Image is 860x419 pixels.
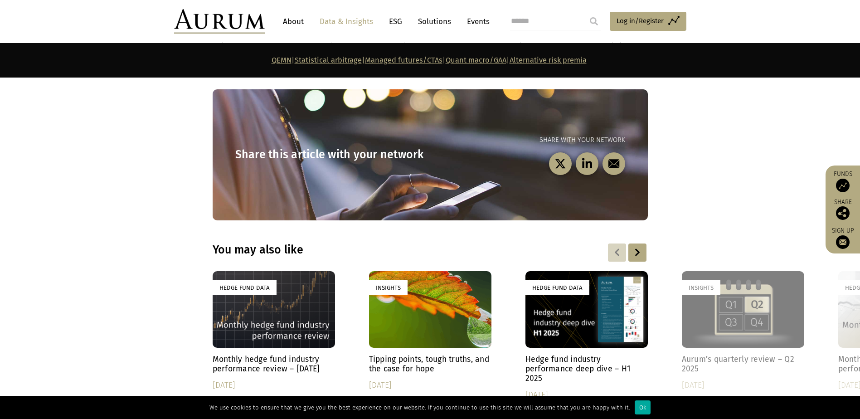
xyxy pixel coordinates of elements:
a: About [278,13,308,30]
div: Insights [369,280,408,295]
span: Log in/Register [617,15,664,26]
div: Share [830,199,855,220]
a: Solutions [413,13,456,30]
a: Quant macro/GAA [446,56,506,64]
h4: Monthly hedge fund industry performance review – [DATE] [213,355,335,374]
a: Events [462,13,490,30]
h3: You may also like [213,243,531,257]
a: QEMN [272,56,292,64]
img: Aurum [174,9,265,34]
a: Sign up [830,227,855,249]
h4: Hedge fund industry performance deep dive – H1 2025 [525,355,648,383]
a: ESG [384,13,407,30]
div: Ok [635,400,651,414]
div: [DATE] [682,379,804,392]
img: twitter-black.svg [554,158,566,169]
div: Insights [682,280,720,295]
a: Managed futures/CTAs [365,56,442,64]
div: [DATE] [525,389,648,401]
h4: Aurum’s quarterly review – Q2 2025 [682,355,804,374]
img: Sign up to our newsletter [836,235,850,249]
div: [DATE] [213,379,335,392]
strong: | | | | [272,56,587,64]
img: Access Funds [836,179,850,192]
a: Log in/Register [610,12,686,31]
div: [DATE] [369,379,491,392]
h3: Share this article with your network [235,148,430,161]
input: Submit [585,12,603,30]
img: linkedin-black.svg [581,158,593,169]
a: Alternative risk premia [510,56,587,64]
p: Share with your network [430,135,625,146]
a: Data & Insights [315,13,378,30]
a: Statistical arbitrage [295,56,362,64]
div: Hedge Fund Data [525,280,589,295]
img: email-black.svg [608,158,619,169]
a: Funds [830,170,855,192]
img: Share this post [836,206,850,220]
div: Hedge Fund Data [213,280,277,295]
h4: Tipping points, tough truths, and the case for hope [369,355,491,374]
